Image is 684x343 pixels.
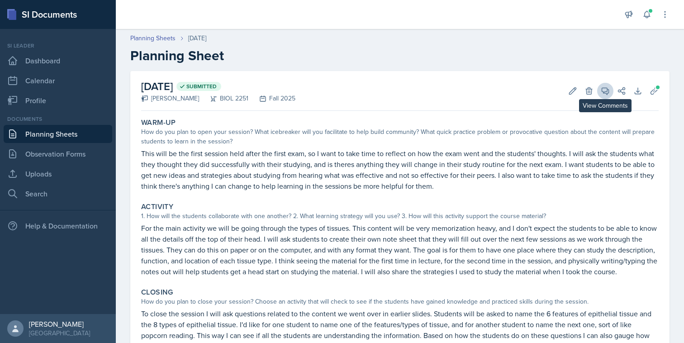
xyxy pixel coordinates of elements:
[4,52,112,70] a: Dashboard
[141,211,659,221] div: 1. How will the students collaborate with one another? 2. What learning strategy will you use? 3....
[141,94,199,103] div: [PERSON_NAME]
[130,33,176,43] a: Planning Sheets
[141,78,295,95] h2: [DATE]
[29,319,90,329] div: [PERSON_NAME]
[141,297,659,306] div: How do you plan to close your session? Choose an activity that will check to see if the students ...
[4,71,112,90] a: Calendar
[141,148,659,191] p: This will be the first session held after the first exam, so I want to take time to reflect on ho...
[4,115,112,123] div: Documents
[141,202,173,211] label: Activity
[4,217,112,235] div: Help & Documentation
[141,127,659,146] div: How do you plan to open your session? What icebreaker will you facilitate to help build community...
[130,48,670,64] h2: Planning Sheet
[199,94,248,103] div: BIOL 2251
[141,118,176,127] label: Warm-Up
[4,125,112,143] a: Planning Sheets
[29,329,90,338] div: [GEOGRAPHIC_DATA]
[4,165,112,183] a: Uploads
[4,145,112,163] a: Observation Forms
[186,83,217,90] span: Submitted
[188,33,206,43] div: [DATE]
[597,83,613,99] button: View Comments
[141,288,173,297] label: Closing
[4,185,112,203] a: Search
[141,223,659,277] p: For the main activity we will be going through the types of tissues. This content will be very me...
[248,94,295,103] div: Fall 2025
[4,42,112,50] div: Si leader
[4,91,112,110] a: Profile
